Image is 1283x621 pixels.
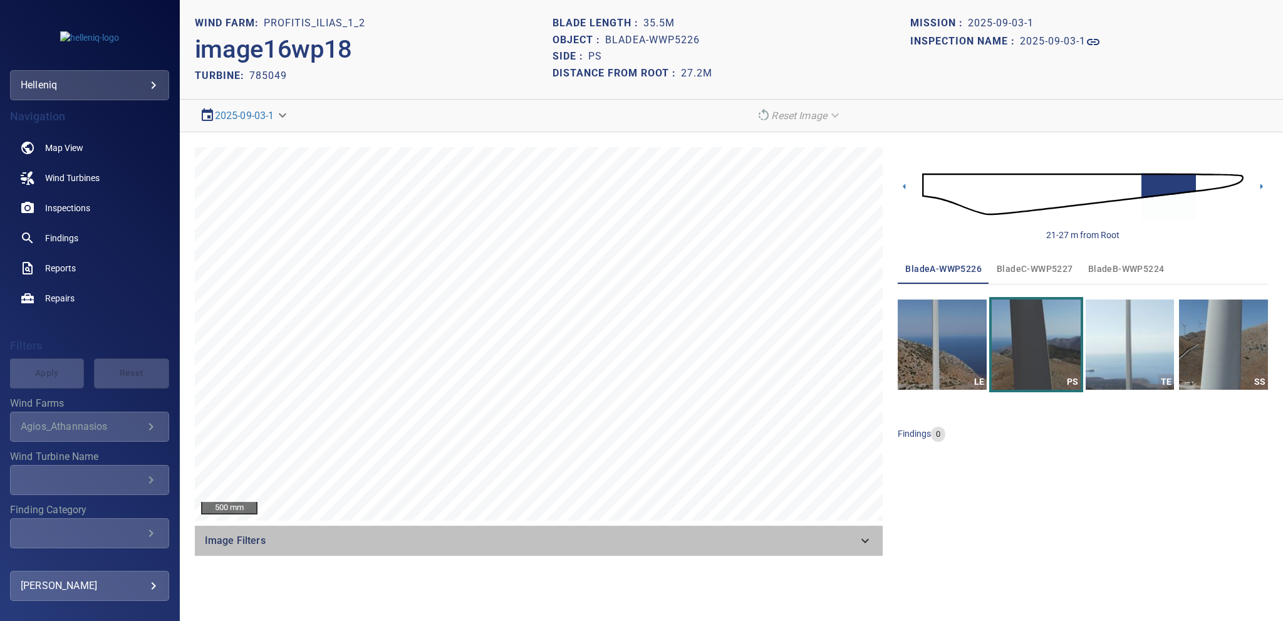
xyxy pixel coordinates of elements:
[10,223,169,253] a: findings noActive
[553,34,605,46] h1: Object :
[45,292,75,305] span: Repairs
[1065,374,1081,390] div: PS
[681,68,712,80] h1: 27.2m
[1088,261,1165,277] span: bladeB-WWP5224
[45,262,76,274] span: Reports
[205,533,858,548] span: Image Filters
[553,18,643,29] h1: Blade length :
[971,374,987,390] div: LE
[10,70,169,100] div: helleniq
[249,70,287,81] h2: 785049
[968,18,1034,29] h1: 2025-09-03-1
[60,31,119,44] img: helleniq-logo
[922,155,1244,233] img: d
[10,465,169,495] div: Wind Turbine Name
[1020,36,1086,48] h1: 2025-09-03-1
[10,340,169,352] h4: Filters
[45,202,90,214] span: Inspections
[992,300,1081,390] a: PS
[751,105,847,127] div: Reset Image
[10,283,169,313] a: repairs noActive
[605,34,700,46] h1: bladeA-WWP5226
[553,68,681,80] h1: Distance from root :
[910,18,968,29] h1: Mission :
[1020,34,1101,50] a: 2025-09-03-1
[10,133,169,163] a: map noActive
[910,36,1020,48] h1: Inspection name :
[45,172,100,184] span: Wind Turbines
[10,110,169,123] h4: Navigation
[898,429,931,439] span: findings
[905,261,982,277] span: bladeA-WWP5226
[195,70,249,81] h2: TURBINE:
[1252,374,1268,390] div: SS
[10,518,169,548] div: Finding Category
[21,576,158,596] div: [PERSON_NAME]
[643,18,675,29] h1: 35.5m
[588,51,602,63] h1: PS
[898,300,987,390] a: LE
[45,232,78,244] span: Findings
[264,18,365,29] h1: Profitis_Ilias_1_2
[931,429,945,441] span: 0
[997,261,1073,277] span: bladeC-WWP5227
[1158,374,1174,390] div: TE
[10,505,169,515] label: Finding Category
[21,75,158,95] div: helleniq
[195,34,352,65] h2: image16wp18
[215,110,274,122] a: 2025-09-03-1
[21,420,143,432] div: Agios_Athannasios
[45,142,83,154] span: Map View
[10,399,169,409] label: Wind Farms
[195,18,264,29] h1: WIND FARM:
[771,110,827,122] em: Reset Image
[10,253,169,283] a: reports noActive
[10,412,169,442] div: Wind Farms
[10,452,169,462] label: Wind Turbine Name
[10,193,169,223] a: inspections noActive
[10,163,169,193] a: windturbines noActive
[195,105,294,127] div: 2025-09-03-1
[195,526,883,556] div: Image Filters
[1179,300,1268,390] a: SS
[1046,229,1119,241] div: 21-27 m from Root
[1086,300,1175,390] a: TE
[553,51,588,63] h1: Side :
